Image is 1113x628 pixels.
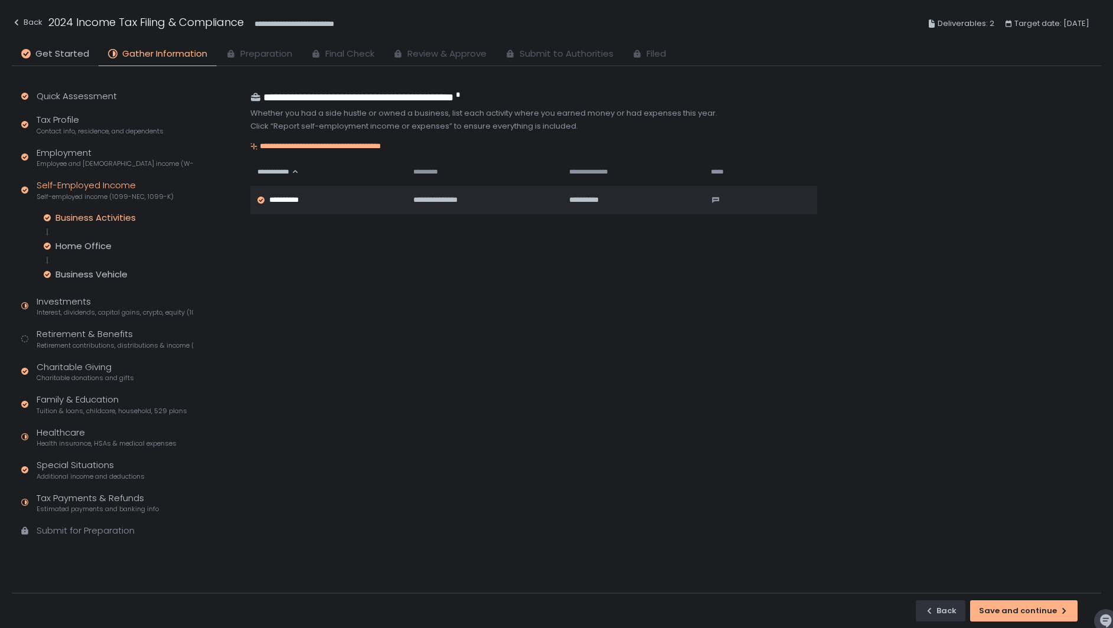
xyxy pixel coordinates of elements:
[12,15,43,30] div: Back
[37,439,177,448] span: Health insurance, HSAs & medical expenses
[56,240,112,252] div: Home Office
[37,361,134,383] div: Charitable Giving
[970,600,1078,622] button: Save and continue
[56,212,136,224] div: Business Activities
[37,146,193,169] div: Employment
[925,606,957,616] div: Back
[56,269,128,280] div: Business Vehicle
[37,113,164,136] div: Tax Profile
[37,308,193,317] span: Interest, dividends, capital gains, crypto, equity (1099s, K-1s)
[37,426,177,449] div: Healthcare
[48,14,244,30] h1: 2024 Income Tax Filing & Compliance
[12,14,43,34] button: Back
[37,192,174,201] span: Self-employed income (1099-NEC, 1099-K)
[979,606,1069,616] div: Save and continue
[37,328,193,350] div: Retirement & Benefits
[37,393,187,416] div: Family & Education
[520,47,613,61] span: Submit to Authorities
[37,341,193,350] span: Retirement contributions, distributions & income (1099-R, 5498)
[250,108,817,119] div: Whether you had a side hustle or owned a business, list each activity where you earned money or h...
[916,600,965,622] button: Back
[37,295,193,318] div: Investments
[647,47,666,61] span: Filed
[250,121,817,132] div: Click “Report self-employment income or expenses” to ensure everything is included.
[37,459,145,481] div: Special Situations
[1014,17,1089,31] span: Target date: [DATE]
[122,47,207,61] span: Gather Information
[37,90,117,103] div: Quick Assessment
[35,47,89,61] span: Get Started
[37,374,134,382] span: Charitable donations and gifts
[37,524,135,538] div: Submit for Preparation
[37,492,159,514] div: Tax Payments & Refunds
[37,505,159,513] span: Estimated payments and banking info
[37,472,145,481] span: Additional income and deductions
[37,179,174,201] div: Self-Employed Income
[325,47,374,61] span: Final Check
[407,47,487,61] span: Review & Approve
[37,159,193,168] span: Employee and [DEMOGRAPHIC_DATA] income (W-2s)
[938,17,994,31] span: Deliverables: 2
[37,407,187,416] span: Tuition & loans, childcare, household, 529 plans
[240,47,292,61] span: Preparation
[37,127,164,136] span: Contact info, residence, and dependents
